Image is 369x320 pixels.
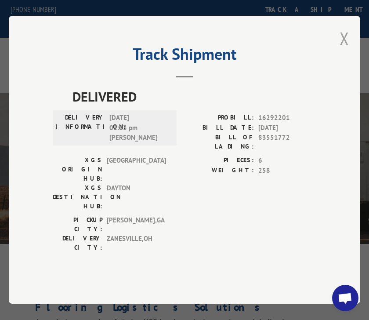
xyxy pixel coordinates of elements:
[184,156,254,166] label: PIECES:
[258,156,316,166] span: 6
[258,113,316,123] span: 16292201
[53,48,316,65] h2: Track Shipment
[184,166,254,176] label: WEIGHT:
[72,87,316,106] span: DELIVERED
[184,133,254,151] label: BILL OF LADING:
[184,113,254,123] label: PROBILL:
[258,123,316,133] span: [DATE]
[258,133,316,151] span: 83551772
[184,123,254,133] label: BILL DATE:
[53,234,102,252] label: DELIVERY CITY:
[53,156,102,183] label: XGS ORIGIN HUB:
[107,215,166,234] span: [PERSON_NAME] , GA
[107,156,166,183] span: [GEOGRAPHIC_DATA]
[340,27,349,50] button: Close modal
[332,285,358,311] div: Open chat
[109,113,169,143] span: [DATE] 02:13 pm [PERSON_NAME]
[55,113,105,143] label: DELIVERY INFORMATION:
[53,183,102,211] label: XGS DESTINATION HUB:
[53,215,102,234] label: PICKUP CITY:
[107,183,166,211] span: DAYTON
[107,234,166,252] span: ZANESVILLE , OH
[258,166,316,176] span: 258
